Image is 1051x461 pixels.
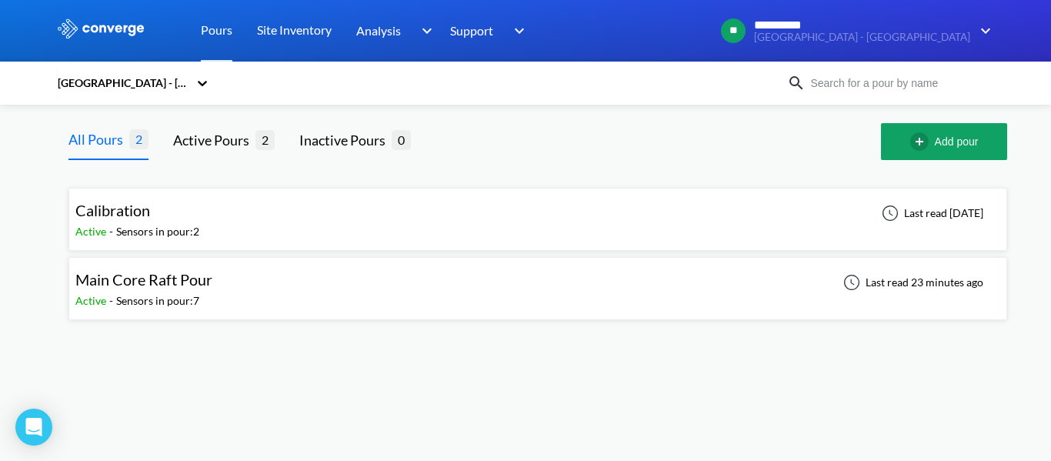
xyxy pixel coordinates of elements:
[881,123,1007,160] button: Add pour
[75,294,109,307] span: Active
[450,21,493,40] span: Support
[68,205,1007,219] a: CalibrationActive-Sensors in pour:2Last read [DATE]
[873,204,988,222] div: Last read [DATE]
[116,223,199,240] div: Sensors in pour: 2
[754,32,970,43] span: [GEOGRAPHIC_DATA] - [GEOGRAPHIC_DATA]
[299,129,392,151] div: Inactive Pours
[75,270,212,289] span: Main Core Raft Pour
[15,409,52,446] div: Open Intercom Messenger
[109,225,116,238] span: -
[68,275,1007,288] a: Main Core Raft PourActive-Sensors in pour:7Last read 23 minutes ago
[504,22,529,40] img: downArrow.svg
[56,18,145,38] img: logo_ewhite.svg
[255,130,275,149] span: 2
[787,74,806,92] img: icon-search.svg
[356,21,401,40] span: Analysis
[173,129,255,151] div: Active Pours
[412,22,436,40] img: downArrow.svg
[129,129,148,149] span: 2
[806,75,992,92] input: Search for a pour by name
[116,292,199,309] div: Sensors in pour: 7
[75,201,150,219] span: Calibration
[910,132,935,151] img: add-circle-outline.svg
[68,129,129,150] div: All Pours
[835,273,988,292] div: Last read 23 minutes ago
[109,294,116,307] span: -
[970,22,995,40] img: downArrow.svg
[56,75,189,92] div: [GEOGRAPHIC_DATA] - [GEOGRAPHIC_DATA]
[392,130,411,149] span: 0
[75,225,109,238] span: Active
